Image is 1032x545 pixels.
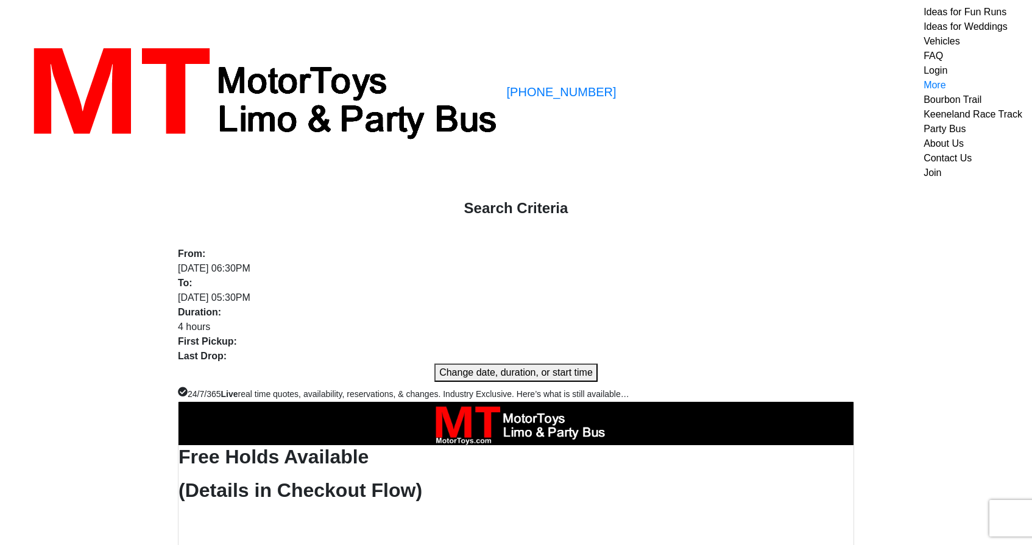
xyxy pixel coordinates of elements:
a: Join [924,167,941,178]
h4: Search Criteria [178,200,854,217]
span: 24/7/365 real time quotes, availability, reservations, & changes. [188,389,440,399]
span: Change date, duration, or start time [439,367,593,378]
a: More [924,80,945,90]
a: Ideas for Fun Runs [924,7,1006,17]
a: Party Bus [924,124,966,134]
b: Live [221,389,238,399]
a: Vehicles [924,36,960,46]
a: Keeneland Race Track [924,109,1022,119]
a: About Us [924,138,964,149]
a: FAQ [924,51,943,61]
b: First Pickup: [178,336,237,346]
div: [DATE] 05:30PM [178,290,854,305]
a: Contact Us [924,153,972,163]
span: Industry Exclusive. Here’s what is still available… [443,389,629,399]
p: (Details in Checkout Flow) [178,479,854,502]
div: 4 hours [178,320,854,334]
b: Last Drop: [178,351,227,361]
button: Change date, duration, or start time [434,364,598,382]
img: box_logo_brand.jpeg [425,402,607,446]
p: Free Holds Available [178,445,854,468]
div: [DATE] 06:30PM [178,261,854,276]
a: Login [924,65,947,76]
a: Ideas for Weddings [924,21,1008,32]
b: To: [178,278,193,288]
img: MotorToys Logo [10,37,503,149]
b: From: [178,248,205,259]
b: Duration: [178,307,221,317]
a: Bourbon Trail [924,94,981,105]
a: [PHONE_NUMBER] [507,85,617,98]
